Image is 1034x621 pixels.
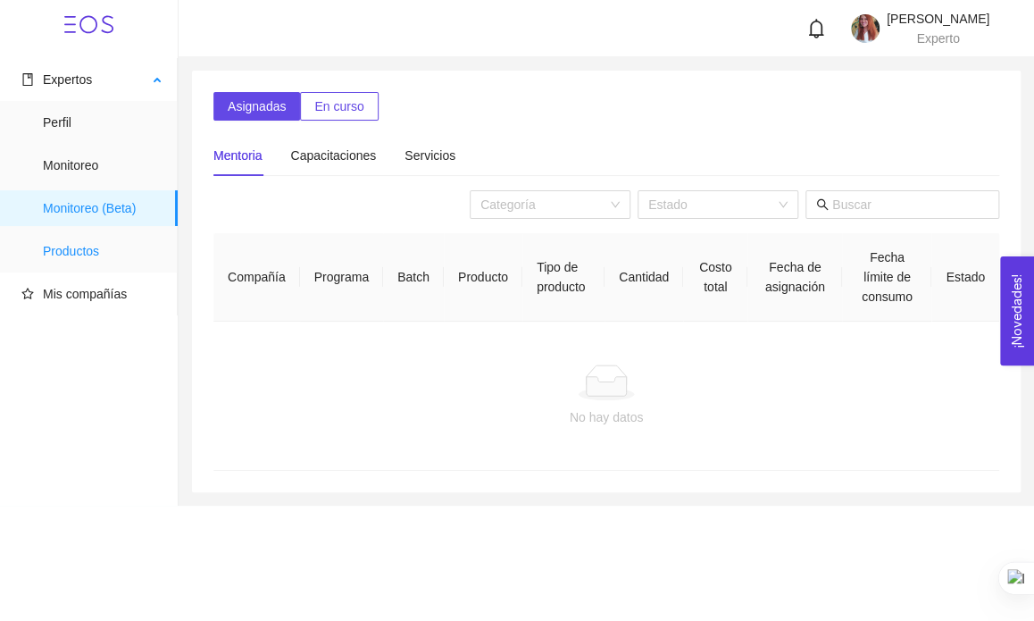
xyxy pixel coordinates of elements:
[228,407,985,427] div: No hay datos
[43,233,163,269] span: Productos
[816,198,829,211] span: search
[747,233,842,322] th: Fecha de asignación
[290,146,376,165] div: Capacitaciones
[1000,256,1034,365] button: Open Feedback Widget
[931,233,999,322] th: Estado
[43,105,163,140] span: Perfil
[916,31,959,46] span: Experto
[806,19,826,38] span: bell
[213,92,300,121] button: Asignadas
[383,233,444,322] th: Batch
[213,146,262,165] div: Mentoria
[887,12,989,26] span: [PERSON_NAME]
[314,97,363,116] span: En curso
[21,288,34,300] span: star
[404,146,455,165] div: Servicios
[43,72,92,87] span: Expertos
[832,195,988,214] input: Buscar
[605,233,683,322] th: Cantidad
[683,233,747,322] th: Costo total
[213,233,300,322] th: Compañía
[43,147,163,183] span: Monitoreo
[851,14,880,43] img: 1737483186629-306984160_183063980912595_5558518658375639473_n.jpg
[444,233,522,322] th: Producto
[842,233,931,322] th: Fecha límite de consumo
[300,233,383,322] th: Programa
[522,233,605,322] th: Tipo de producto
[300,92,378,121] button: En curso
[43,190,163,226] span: Monitoreo (Beta)
[21,73,34,86] span: book
[43,287,127,301] span: Mis compañías
[228,97,286,116] span: Asignadas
